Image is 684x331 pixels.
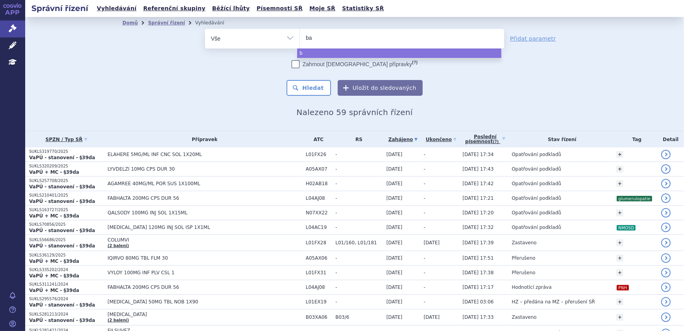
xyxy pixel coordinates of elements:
[386,225,403,230] span: [DATE]
[29,134,104,145] a: SPZN / Typ SŘ
[616,239,623,246] a: +
[107,255,302,261] span: IQIRVO 80MG TBL FLM 30
[661,312,671,322] a: detail
[29,178,104,184] p: SUKLS257708/2025
[335,255,382,261] span: -
[29,318,95,323] strong: VaPÚ - stanovení - §39da
[29,213,79,219] strong: VaPÚ + MC - §39da
[107,318,129,322] a: (2 balení)
[424,285,425,290] span: -
[424,166,425,172] span: -
[424,314,440,320] span: [DATE]
[107,237,302,243] span: COLUMVI
[616,165,623,173] a: +
[512,285,551,290] span: Hodnotící zpráva
[424,152,425,157] span: -
[386,195,403,201] span: [DATE]
[386,285,403,290] span: [DATE]
[29,149,104,154] p: SUKLS319770/2025
[512,210,561,216] span: Opatřování podkladů
[386,134,420,145] a: Zahájeno
[661,193,671,203] a: detail
[386,270,403,275] span: [DATE]
[29,296,104,302] p: SUKLS295576/2024
[331,131,382,147] th: RS
[296,108,412,117] span: Nalezeno 59 správních řízení
[292,60,418,68] label: Zahrnout [DEMOGRAPHIC_DATA] přípravky
[462,270,494,275] span: [DATE] 17:38
[462,285,494,290] span: [DATE] 17:17
[512,225,561,230] span: Opatřování podkladů
[616,269,623,276] a: +
[29,253,104,258] p: SUKLS36129/2025
[287,80,331,96] button: Hledat
[512,270,535,275] span: Přerušeno
[307,3,338,14] a: Moje SŘ
[29,273,79,279] strong: VaPÚ + MC - §39da
[512,152,561,157] span: Opatřování podkladů
[661,223,671,232] a: detail
[107,152,302,157] span: ELAHERE 5MG/ML INF CNC SOL 1X20ML
[335,210,382,216] span: -
[104,131,302,147] th: Přípravek
[29,288,79,293] strong: VaPÚ + MC - §39da
[616,314,623,321] a: +
[510,35,556,43] a: Přidat parametr
[340,3,386,14] a: Statistiky SŘ
[29,184,95,190] strong: VaPÚ - stanovení - §39da
[107,181,302,186] span: AGAMREE 40MG/ML POR SUS 1X100ML
[122,20,138,26] a: Domů
[661,297,671,307] a: detail
[661,179,671,188] a: detail
[462,195,494,201] span: [DATE] 17:21
[462,255,494,261] span: [DATE] 17:51
[107,285,302,290] span: FABHALTA 200MG CPS DUR 56
[616,255,623,262] a: +
[462,314,494,320] span: [DATE] 17:33
[335,181,382,186] span: -
[306,225,332,230] span: L04AC19
[335,166,382,172] span: -
[386,210,403,216] span: [DATE]
[306,314,332,320] span: B03XA06
[107,210,302,216] span: QALSODY 100MG INJ SOL 1X15ML
[335,299,382,305] span: -
[386,166,403,172] span: [DATE]
[424,134,459,145] a: Ukončeno
[493,139,499,144] abbr: (?)
[386,314,403,320] span: [DATE]
[661,268,671,277] a: detail
[306,255,332,261] span: A05AX06
[617,225,636,231] i: NMOSD
[424,195,425,201] span: -
[512,166,561,172] span: Opatřování podkladů
[306,285,332,290] span: L04AJ08
[29,199,95,204] strong: VaPÚ - stanovení - §39da
[306,195,332,201] span: L04AJ08
[462,181,494,186] span: [DATE] 17:42
[661,238,671,247] a: detail
[424,225,425,230] span: -
[424,240,440,245] span: [DATE]
[306,270,332,275] span: L01FX31
[661,253,671,263] a: detail
[462,299,494,305] span: [DATE] 03:06
[107,195,302,201] span: FABHALTA 200MG CPS DUR 56
[512,299,595,305] span: HZ – předána na MZ – přerušení SŘ
[29,282,104,287] p: SUKLS311241/2024
[661,150,671,159] a: detail
[616,151,623,158] a: +
[335,152,382,157] span: -
[29,312,104,317] p: SUKLS281213/2024
[661,164,671,174] a: detail
[335,270,382,275] span: -
[29,164,104,169] p: SUKLS320209/2025
[424,270,425,275] span: -
[29,237,104,243] p: SUKLS56686/2025
[107,166,302,172] span: LYVDELZI 10MG CPS DUR 30
[29,258,79,264] strong: VaPÚ + MC - §39da
[386,240,403,245] span: [DATE]
[29,169,79,175] strong: VaPÚ + MC - §39da
[424,210,425,216] span: -
[657,131,684,147] th: Detail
